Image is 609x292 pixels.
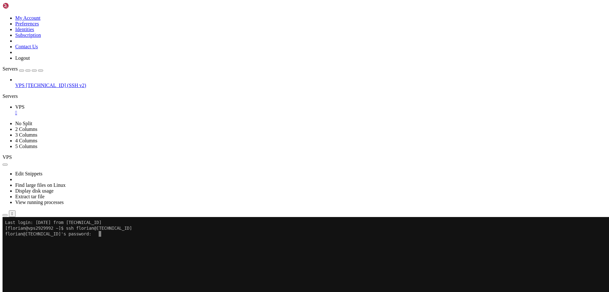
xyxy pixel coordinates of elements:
x-row: florian@[TECHNICAL_ID]'s password: [3,14,527,20]
button:  [9,210,16,217]
span: VPS [15,83,24,88]
a: 3 Columns [15,132,37,138]
a: 2 Columns [15,126,37,132]
a: Find large files on Linux [15,182,66,188]
a: 5 Columns [15,144,37,149]
a: Subscription [15,32,41,38]
span: VPS [15,104,24,110]
a: Extract tar file [15,194,44,199]
a: Servers [3,66,43,71]
a:  [15,110,606,116]
a: No Split [15,121,32,126]
a: My Account [15,15,41,21]
div:  [11,211,13,216]
a: Contact Us [15,44,38,49]
li: VPS [TECHNICAL_ID] (SSH v2) [15,77,606,88]
div: Servers [3,93,606,99]
a: Preferences [15,21,39,26]
a: Display disk usage [15,188,54,194]
span: Servers [3,66,18,71]
a: VPS [15,104,606,116]
span: VPS [3,154,12,160]
a: 4 Columns [15,138,37,143]
a: Logout [15,55,30,61]
x-row: [florian@vps2929992 ~]$ ssh florian@[TECHNICAL_ID] [3,8,527,14]
img: Shellngn [3,3,39,9]
a: View running processes [15,200,64,205]
a: VPS [TECHNICAL_ID] (SSH v2) [15,83,606,88]
x-row: Last login: [DATE] from [TECHNICAL_ID] [3,3,527,8]
div: (35, 2) [96,14,99,20]
span: [TECHNICAL_ID] (SSH v2) [26,83,86,88]
a: Edit Snippets [15,171,43,176]
a: Identities [15,27,34,32]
